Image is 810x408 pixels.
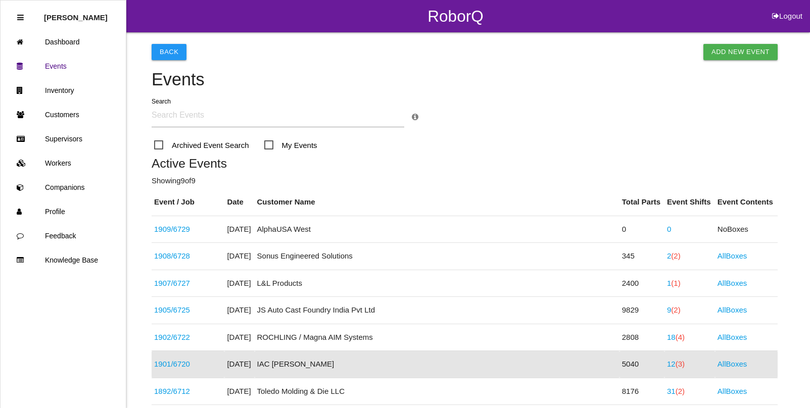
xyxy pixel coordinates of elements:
h5: Active Events [152,157,778,170]
span: (3) [676,360,685,368]
td: 5040 [620,351,664,378]
div: PJ6B S045A76 AG3JA6 [154,359,222,370]
a: 1905/6725 [154,305,190,314]
td: [DATE] [224,270,254,297]
a: 1907/6727 [154,279,190,287]
button: Back [152,44,186,60]
td: IAC [PERSON_NAME] [255,351,620,378]
a: 9(2) [667,305,681,314]
span: (4) [676,333,685,341]
a: Customers [1,103,126,127]
a: Workers [1,151,126,175]
a: AllBoxes [718,251,747,260]
span: Archived Event Search [154,139,249,151]
a: Add New Event [703,44,778,60]
p: Showing 9 of 9 [152,175,778,187]
td: L&L Products [255,270,620,297]
td: [DATE] [224,297,254,324]
span: (2) [671,251,680,260]
h4: Events [152,70,778,89]
span: My Events [264,139,317,151]
a: Inventory [1,78,126,103]
th: Customer Name [255,189,620,216]
td: 345 [620,243,664,270]
div: 68427781AA; 68340793AA [154,386,222,397]
a: Supervisors [1,127,126,151]
a: 1909/6729 [154,225,190,233]
a: AllBoxes [718,360,747,368]
a: AllBoxes [718,387,747,395]
td: No Boxes [715,216,778,243]
td: ROCHLING / Magna AIM Systems [255,324,620,351]
a: Feedback [1,224,126,248]
a: 1902/6722 [154,333,190,341]
div: S2066-00 [154,224,222,235]
span: (2) [676,387,685,395]
td: [DATE] [224,243,254,270]
th: Event / Job [152,189,224,216]
a: 1(1) [667,279,681,287]
a: 31(2) [667,387,685,395]
a: Companions [1,175,126,199]
span: (1) [671,279,680,287]
div: 10301666 [154,304,222,316]
a: 18(4) [667,333,685,341]
a: Profile [1,199,126,224]
td: AlphaUSA West [255,216,620,243]
th: Event Shifts [664,189,715,216]
td: Toledo Molding & Die LLC [255,378,620,405]
td: [DATE] [224,378,254,405]
span: (2) [671,305,680,314]
a: 1901/6720 [154,360,190,368]
a: 2(2) [667,251,681,260]
div: 68425775AD [154,332,222,343]
td: 0 [620,216,664,243]
th: Date [224,189,254,216]
th: Event Contents [715,189,778,216]
input: Search Events [152,104,404,127]
a: Events [1,54,126,78]
td: [DATE] [224,324,254,351]
a: Knowledge Base [1,248,126,272]
a: 0 [667,225,671,233]
td: [DATE] [224,351,254,378]
a: AllBoxes [718,279,747,287]
a: 1892/6712 [154,387,190,395]
td: 2808 [620,324,664,351]
a: AllBoxes [718,305,747,314]
td: 9829 [620,297,664,324]
div: Close [17,6,24,30]
div: LJ6B S279D81 AA (45063) [154,278,222,289]
a: AllBoxes [718,333,747,341]
a: 1908/6728 [154,251,190,260]
a: 12(3) [667,360,685,368]
td: JS Auto Cast Foundry India Pvt Ltd [255,297,620,324]
a: Search Info [412,113,418,121]
td: 8176 [620,378,664,405]
p: Rosie Blandino [44,6,108,22]
td: 2400 [620,270,664,297]
label: Search [152,97,171,106]
td: [DATE] [224,216,254,243]
th: Total Parts [620,189,664,216]
td: Sonus Engineered Solutions [255,243,620,270]
a: Dashboard [1,30,126,54]
div: 68405582AB [154,250,222,262]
